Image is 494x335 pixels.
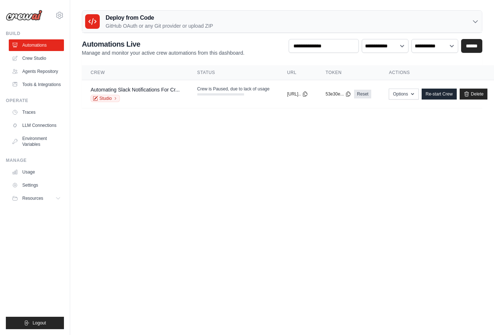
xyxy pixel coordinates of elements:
span: Logout [33,320,46,326]
div: Manage [6,157,64,163]
th: Token [317,65,380,80]
a: LLM Connections [9,120,64,131]
a: Reset [354,90,371,98]
a: Re-start Crew [422,89,457,100]
h2: Automations Live [82,39,244,49]
a: Crew Studio [9,52,64,64]
a: Environment Variables [9,133,64,150]
button: Resources [9,192,64,204]
h3: Deploy from Code [106,13,213,22]
button: Options [389,89,418,100]
a: Settings [9,179,64,191]
button: 53e30e... [326,91,351,97]
a: Automations [9,39,64,51]
div: Build [6,31,64,36]
a: Delete [460,89,488,100]
a: Tools & Integrations [9,79,64,90]
a: Traces [9,106,64,118]
button: Logout [6,317,64,329]
a: Automating Slack Notifications For Cr... [91,87,180,93]
span: Crew is Paused, due to lack of usage [197,86,270,92]
p: Manage and monitor your active crew automations from this dashboard. [82,49,244,57]
th: Status [189,65,278,80]
a: Usage [9,166,64,178]
div: Operate [6,98,64,104]
a: Studio [91,95,120,102]
th: Crew [82,65,189,80]
p: GitHub OAuth or any Git provider or upload ZIP [106,22,213,30]
span: Resources [22,195,43,201]
img: Logo [6,10,42,21]
th: URL [278,65,317,80]
a: Agents Repository [9,66,64,77]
